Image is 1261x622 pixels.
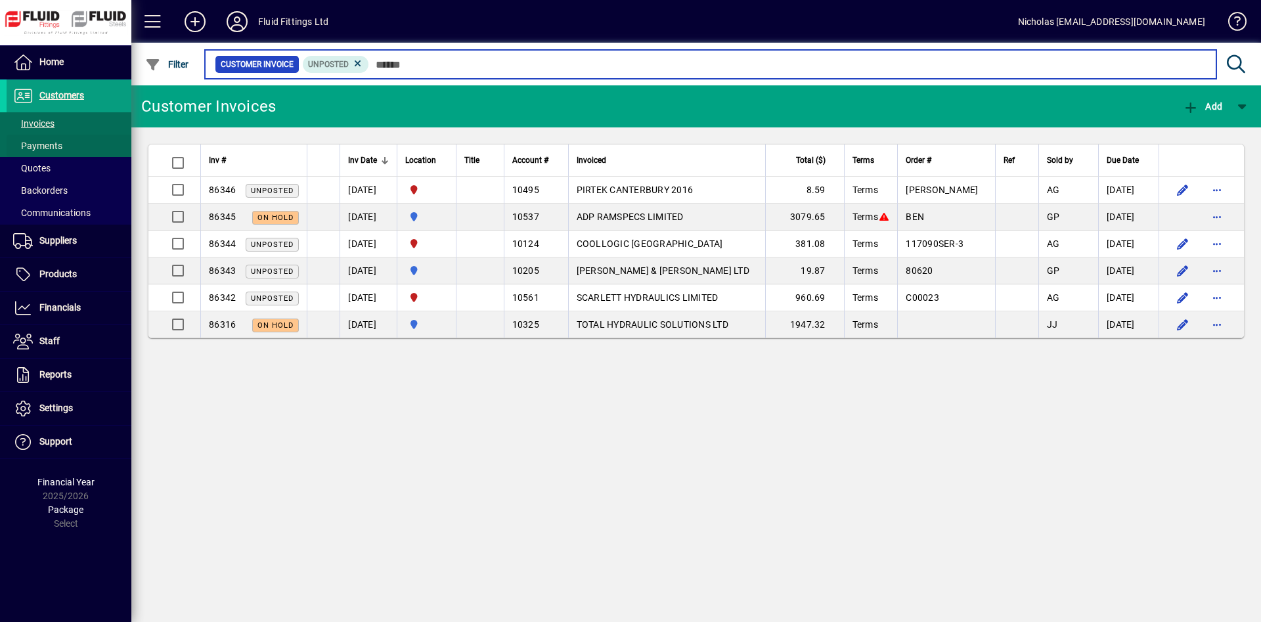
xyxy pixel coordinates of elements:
[141,96,276,117] div: Customer Invoices
[1206,233,1228,254] button: More options
[765,257,844,284] td: 19.87
[774,153,837,167] div: Total ($)
[7,225,131,257] a: Suppliers
[512,185,539,195] span: 10495
[1098,204,1159,231] td: [DATE]
[1206,287,1228,308] button: More options
[251,267,294,276] span: Unposted
[464,153,479,167] span: Title
[512,153,560,167] div: Account #
[405,290,448,305] span: FLUID FITTINGS CHRISTCHURCH
[1206,314,1228,335] button: More options
[906,265,933,276] span: 80620
[1018,11,1205,32] div: Nicholas [EMAIL_ADDRESS][DOMAIN_NAME]
[405,183,448,197] span: FLUID FITTINGS CHRISTCHURCH
[405,210,448,224] span: AUCKLAND
[7,202,131,224] a: Communications
[765,204,844,231] td: 3079.65
[765,311,844,338] td: 1947.32
[1172,314,1193,335] button: Edit
[7,359,131,391] a: Reports
[852,211,878,222] span: Terms
[1172,179,1193,200] button: Edit
[577,319,728,330] span: TOTAL HYDRAULIC SOLUTIONS LTD
[405,153,448,167] div: Location
[405,317,448,332] span: AUCKLAND
[257,213,294,222] span: On hold
[1047,265,1060,276] span: GP
[577,153,757,167] div: Invoiced
[852,265,878,276] span: Terms
[796,153,826,167] span: Total ($)
[1047,238,1060,249] span: AG
[251,240,294,249] span: Unposted
[13,141,62,151] span: Payments
[1172,233,1193,254] button: Edit
[1107,153,1151,167] div: Due Date
[1172,287,1193,308] button: Edit
[39,90,84,100] span: Customers
[512,153,548,167] span: Account #
[1098,257,1159,284] td: [DATE]
[577,185,694,195] span: PIRTEK CANTERBURY 2016
[852,319,878,330] span: Terms
[340,284,397,311] td: [DATE]
[13,163,51,173] span: Quotes
[1206,260,1228,281] button: More options
[37,477,95,487] span: Financial Year
[1004,153,1030,167] div: Ref
[405,263,448,278] span: AUCKLAND
[1047,292,1060,303] span: AG
[852,185,878,195] span: Terms
[7,392,131,425] a: Settings
[209,185,236,195] span: 86346
[48,504,83,515] span: Package
[577,292,719,303] span: SCARLETT HYDRAULICS LIMITED
[512,211,539,222] span: 10537
[405,153,436,167] span: Location
[1047,319,1058,330] span: JJ
[39,269,77,279] span: Products
[7,135,131,157] a: Payments
[1047,153,1090,167] div: Sold by
[765,231,844,257] td: 381.08
[13,185,68,196] span: Backorders
[39,56,64,67] span: Home
[209,265,236,276] span: 86343
[39,436,72,447] span: Support
[1107,153,1139,167] span: Due Date
[340,177,397,204] td: [DATE]
[1047,185,1060,195] span: AG
[906,238,963,249] span: 117090SER-3
[1172,260,1193,281] button: Edit
[39,403,73,413] span: Settings
[251,187,294,195] span: Unposted
[577,211,684,222] span: ADP RAMSPECS LIMITED
[174,10,216,33] button: Add
[7,112,131,135] a: Invoices
[405,236,448,251] span: FLUID FITTINGS CHRISTCHURCH
[145,59,189,70] span: Filter
[1183,101,1222,112] span: Add
[7,46,131,79] a: Home
[209,153,299,167] div: Inv #
[308,60,349,69] span: Unposted
[13,118,55,129] span: Invoices
[1218,3,1245,45] a: Knowledge Base
[7,157,131,179] a: Quotes
[906,211,924,222] span: BEN
[340,257,397,284] td: [DATE]
[906,153,931,167] span: Order #
[464,153,495,167] div: Title
[39,369,72,380] span: Reports
[257,321,294,330] span: On hold
[1206,179,1228,200] button: More options
[1098,231,1159,257] td: [DATE]
[852,238,878,249] span: Terms
[577,265,749,276] span: [PERSON_NAME] & [PERSON_NAME] LTD
[512,238,539,249] span: 10124
[221,58,294,71] span: Customer Invoice
[39,302,81,313] span: Financials
[142,53,192,76] button: Filter
[1047,153,1073,167] span: Sold by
